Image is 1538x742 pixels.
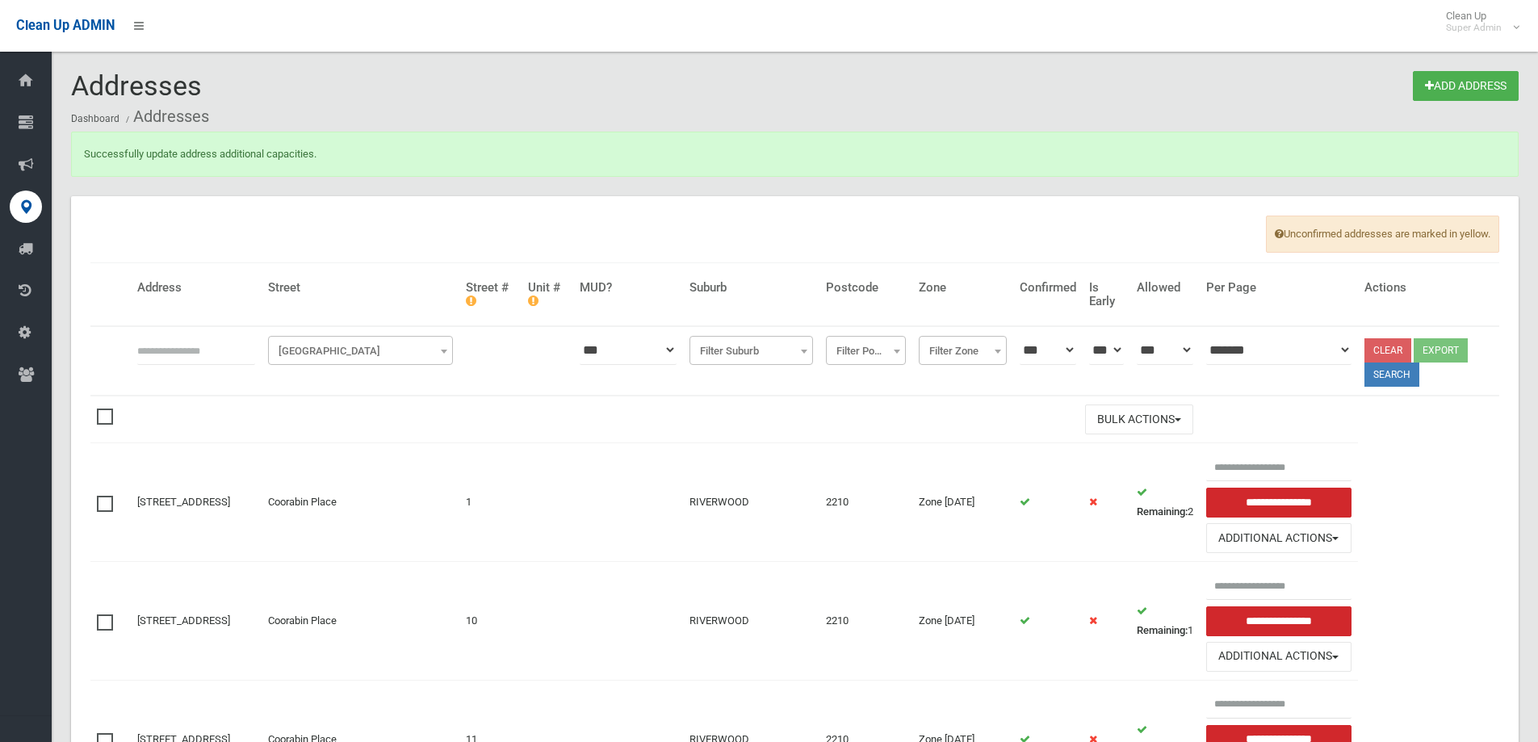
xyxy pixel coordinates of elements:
strong: Remaining: [1137,505,1188,518]
td: Coorabin Place [262,443,459,562]
button: Export [1414,338,1468,363]
h4: Per Page [1206,281,1352,295]
td: 10 [459,562,522,681]
h4: Unit # [528,281,567,308]
span: Filter Street [268,336,453,365]
a: [STREET_ADDRESS] [137,614,230,627]
div: Successfully update address additional capacities. [71,132,1519,177]
h4: Is Early [1089,281,1124,308]
strong: Remaining: [1137,624,1188,636]
td: RIVERWOOD [683,562,819,681]
span: Clean Up ADMIN [16,18,115,33]
h4: Address [137,281,255,295]
button: Bulk Actions [1085,405,1193,434]
td: 1 [459,443,522,562]
button: Search [1364,363,1419,387]
span: Filter Postcode [826,336,906,365]
span: Filter Suburb [689,336,813,365]
a: [STREET_ADDRESS] [137,496,230,508]
h4: Street [268,281,453,295]
h4: Actions [1364,281,1494,295]
td: 2 [1130,443,1200,562]
small: Super Admin [1446,22,1502,34]
td: Zone [DATE] [912,443,1013,562]
span: Addresses [71,69,202,102]
span: Filter Street [272,340,449,363]
h4: MUD? [580,281,677,295]
h4: Zone [919,281,1007,295]
td: Zone [DATE] [912,562,1013,681]
span: Filter Postcode [830,340,902,363]
h4: Suburb [689,281,813,295]
td: Coorabin Place [262,562,459,681]
span: Filter Zone [919,336,1007,365]
td: 2210 [819,562,912,681]
h4: Postcode [826,281,906,295]
span: Filter Zone [923,340,1003,363]
li: Addresses [122,102,209,132]
td: 2210 [819,443,912,562]
h4: Street # [466,281,515,308]
a: Clear [1364,338,1411,363]
h4: Allowed [1137,281,1193,295]
span: Unconfirmed addresses are marked in yellow. [1266,216,1499,253]
td: 1 [1130,562,1200,681]
h4: Confirmed [1020,281,1076,295]
button: Additional Actions [1206,523,1352,553]
a: Add Address [1413,71,1519,101]
td: RIVERWOOD [683,443,819,562]
span: Clean Up [1438,10,1518,34]
span: Filter Suburb [694,340,809,363]
button: Additional Actions [1206,642,1352,672]
a: Dashboard [71,113,119,124]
